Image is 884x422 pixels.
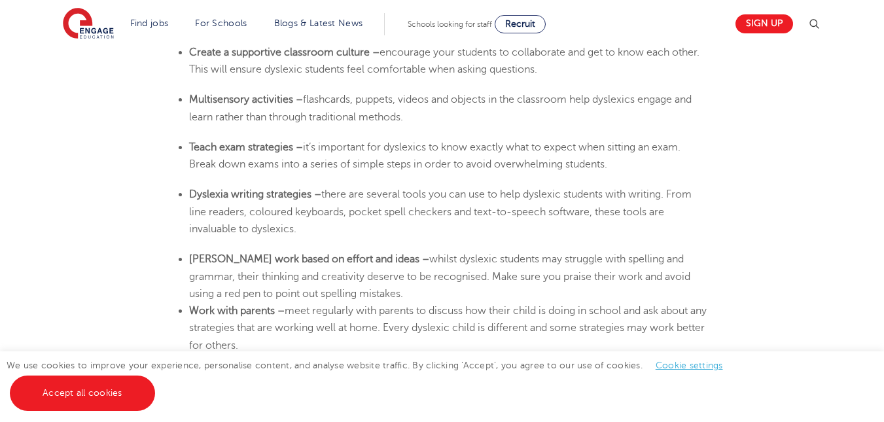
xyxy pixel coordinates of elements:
b: Dyslexia writing strategies – [189,188,321,200]
b: Teach exam strategies – [189,141,303,153]
span: Recruit [505,19,535,29]
a: For Schools [195,18,247,28]
span: flashcards, puppets, videos and objects in the classroom help dyslexics engage and learn rather t... [189,94,692,122]
span: meet regularly with parents to discuss how their child is doing in school and ask about any strat... [189,305,707,351]
span: it’s important for dyslexics to know exactly what to expect when sitting an exam. Break down exam... [189,141,681,170]
span: whilst dyslexic students may struggle with spelling and grammar, their thinking and creativity de... [189,253,690,300]
img: Engage Education [63,8,114,41]
span: Schools looking for staff [408,20,492,29]
b: [PERSON_NAME] work based on effort and ideas – [189,253,429,265]
a: Recruit [495,15,546,33]
a: Blogs & Latest News [274,18,363,28]
a: Accept all cookies [10,376,155,411]
a: Sign up [735,14,793,33]
b: Create a supportive classroom culture – [189,46,380,58]
b: Multisensory activities – [189,94,303,105]
a: Cookie settings [656,360,723,370]
span: there are several tools you can use to help dyslexic students with writing. From line readers, co... [189,188,692,235]
span: We use cookies to improve your experience, personalise content, and analyse website traffic. By c... [7,360,736,398]
b: Work with parents – [189,305,285,317]
a: Find jobs [130,18,169,28]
